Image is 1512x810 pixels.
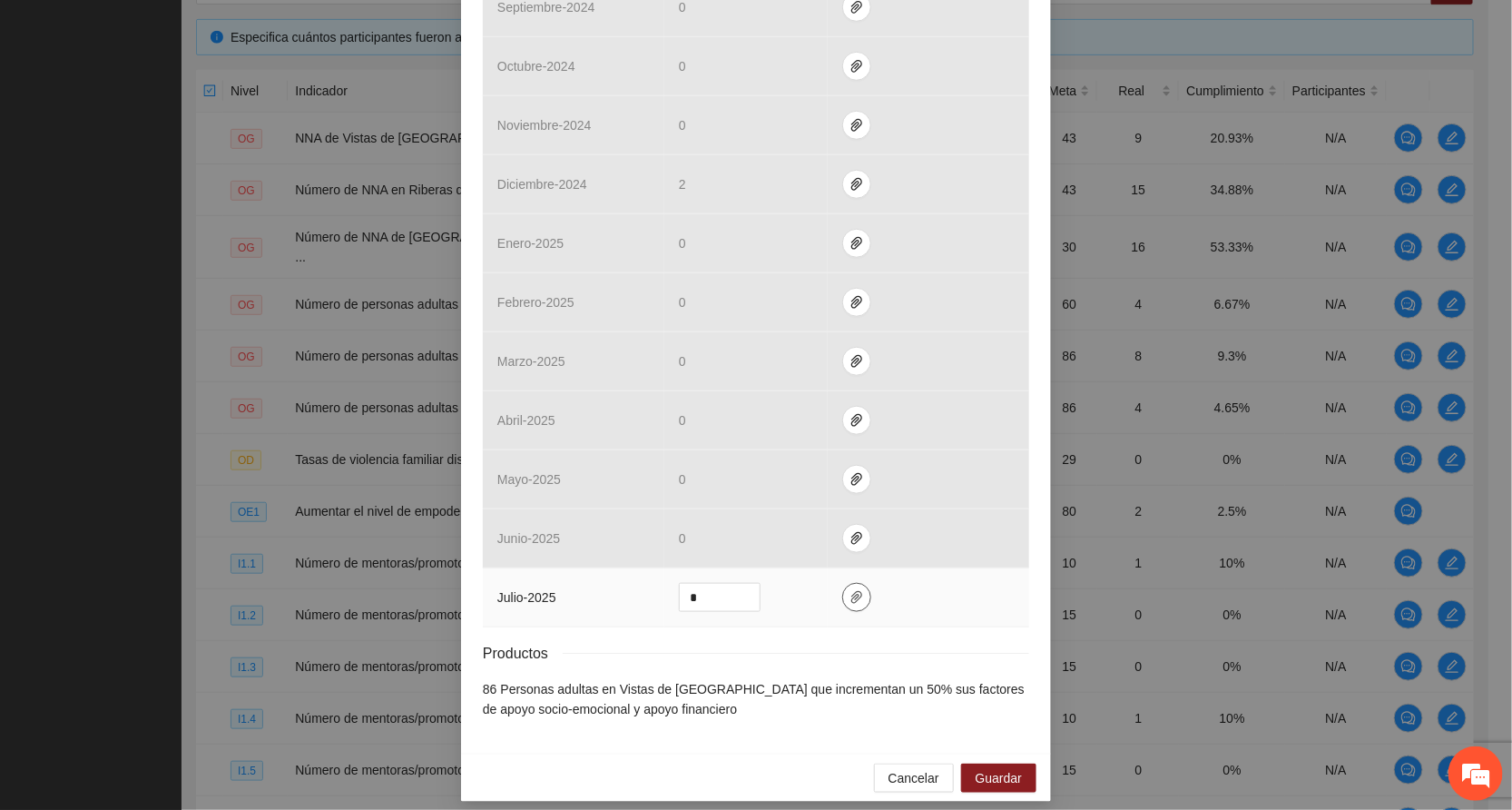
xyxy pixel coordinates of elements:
[843,590,870,605] span: paper-clip
[842,111,871,140] button: paper-clip
[483,679,1029,719] li: 86 Personas adultas en Vistas de [GEOGRAPHIC_DATA] que incrementan un 50% sus factores de apoyo s...
[497,295,574,310] span: febrero - 2025
[961,764,1036,793] button: Guardar
[843,295,870,310] span: paper-clip
[497,531,560,546] span: junio - 2025
[497,236,564,251] span: enero - 2025
[105,242,250,426] span: Estamos en línea.
[842,288,871,317] button: paper-clip
[298,9,341,53] div: Minimizar ventana de chat en vivo
[679,59,686,74] span: 0
[679,413,686,428] span: 0
[497,472,561,487] span: mayo - 2025
[843,177,870,192] span: paper-clip
[842,583,871,612] button: paper-clip
[94,93,305,116] div: Chatee con nosotros ahora
[842,52,871,81] button: paper-clip
[843,354,870,369] span: paper-clip
[497,59,575,74] span: octubre - 2024
[679,295,686,310] span: 0
[497,118,592,133] span: noviembre - 2024
[842,170,871,199] button: paper-clip
[843,472,870,487] span: paper-clip
[9,496,346,559] textarea: Escriba su mensaje y pulse “Intro”
[679,118,686,133] span: 0
[679,472,686,487] span: 0
[874,764,954,793] button: Cancelar
[679,354,686,369] span: 0
[497,590,556,605] span: julio - 2025
[497,413,555,428] span: abril - 2025
[483,642,563,665] span: Productos
[843,236,870,251] span: paper-clip
[497,177,587,192] span: diciembre - 2024
[497,354,565,369] span: marzo - 2025
[842,347,871,376] button: paper-clip
[679,531,686,546] span: 0
[679,236,686,251] span: 0
[843,118,870,133] span: paper-clip
[976,768,1022,788] span: Guardar
[843,59,870,74] span: paper-clip
[843,413,870,428] span: paper-clip
[843,531,870,546] span: paper-clip
[889,768,939,788] span: Cancelar
[842,406,871,435] button: paper-clip
[842,229,871,258] button: paper-clip
[842,465,871,494] button: paper-clip
[842,524,871,553] button: paper-clip
[679,177,686,192] span: 2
